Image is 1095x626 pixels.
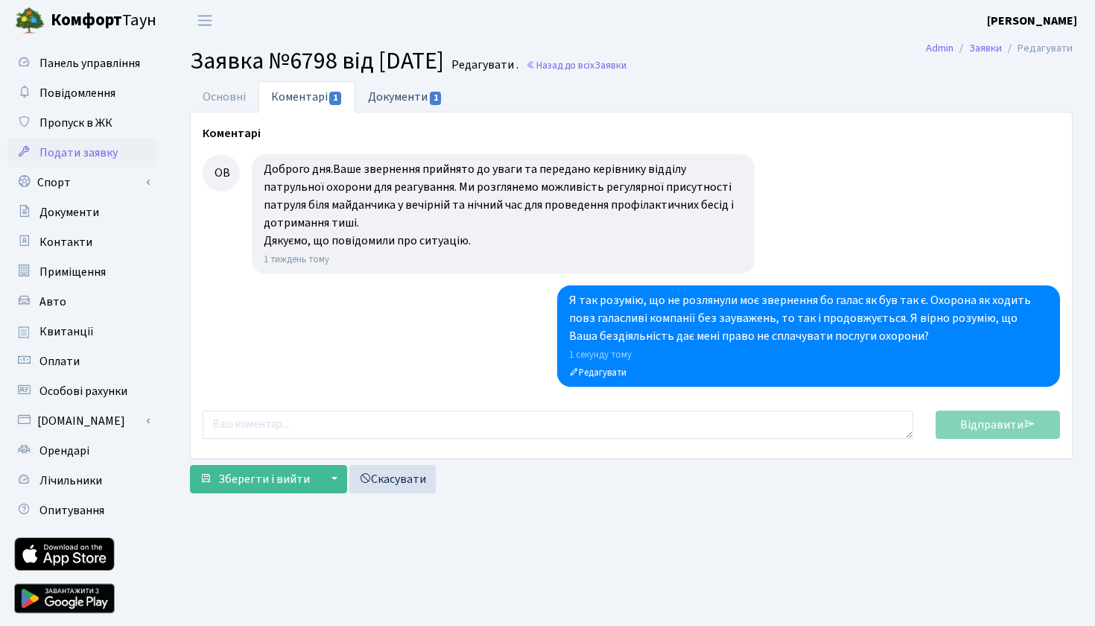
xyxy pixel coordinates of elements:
[39,204,99,221] span: Документи
[926,40,953,56] a: Admin
[203,154,240,192] div: ОВ
[39,502,104,519] span: Опитування
[39,472,102,489] span: Лічильники
[987,13,1077,29] b: [PERSON_NAME]
[7,466,156,496] a: Лічильники
[7,376,156,406] a: Особові рахунки
[15,6,45,36] img: logo.png
[190,81,258,113] a: Основні
[7,197,156,227] a: Документи
[355,81,455,112] a: Документи
[39,353,80,370] span: Оплати
[264,160,743,250] div: Доброго дня.Ваше звернення прийнято до уваги та передано керівнику відділу патрульної охорони для...
[430,92,442,105] span: 1
[218,471,310,487] span: Зберегти і вийти
[7,347,156,376] a: Оплати
[987,12,1077,30] a: [PERSON_NAME]
[39,145,118,161] span: Подати заявку
[264,253,329,266] small: 11.08.2025 11:53:13
[7,406,156,436] a: [DOMAIN_NAME]
[448,58,518,72] small: Редагувати .
[39,264,106,280] span: Приміщення
[39,55,140,72] span: Панель управління
[569,366,626,379] small: Редагувати
[7,317,156,347] a: Квитанції
[190,44,444,78] span: Заявка №6798 від [DATE]
[39,323,94,340] span: Квитанції
[51,8,122,32] b: Комфорт
[203,124,261,142] label: Коментарі
[7,257,156,287] a: Приміщення
[349,465,436,493] a: Скасувати
[7,48,156,78] a: Панель управління
[39,115,112,131] span: Пропуск в ЖК
[569,348,632,361] small: 21.08.2025 13:06:50
[51,8,156,34] span: Таун
[39,294,66,310] span: Авто
[7,78,156,108] a: Повідомлення
[1002,40,1073,57] li: Редагувати
[594,58,626,72] span: Заявки
[569,291,1048,345] div: Я так розумію, що не розлянули моє звернення бо галас як був так є. Охорона як ходить повз галасл...
[526,58,626,72] a: Назад до всіхЗаявки
[7,108,156,138] a: Пропуск в ЖК
[904,33,1095,64] nav: breadcrumb
[258,81,355,113] a: Коментарі
[7,287,156,317] a: Авто
[7,138,156,168] a: Подати заявку
[186,8,223,33] button: Переключити навігацію
[39,234,92,250] span: Контакти
[7,436,156,466] a: Орендарі
[39,383,127,399] span: Особові рахунки
[569,364,626,380] a: Редагувати
[190,465,320,493] button: Зберегти і вийти
[7,168,156,197] a: Спорт
[7,227,156,257] a: Контакти
[7,496,156,525] a: Опитування
[329,92,341,105] span: 1
[39,85,115,101] span: Повідомлення
[969,40,1002,56] a: Заявки
[39,443,89,459] span: Орендарі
